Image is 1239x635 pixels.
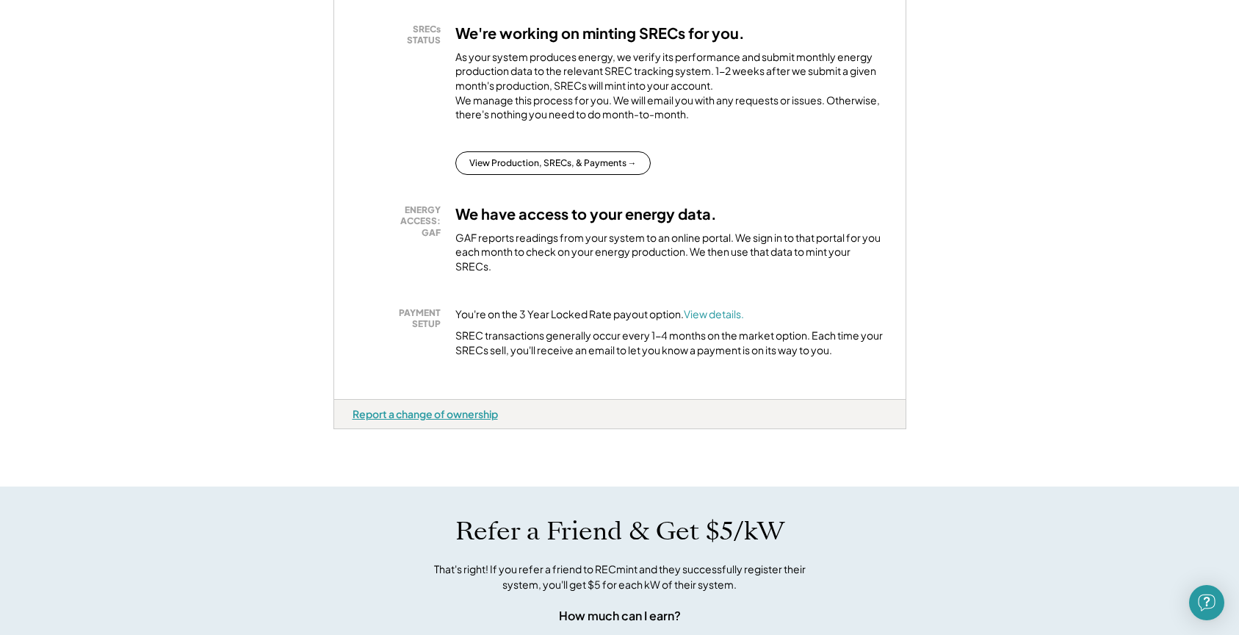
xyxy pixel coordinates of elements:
div: You're on the 3 Year Locked Rate payout option. [455,307,744,322]
div: That's right! If you refer a friend to RECmint and they successfully register their system, you'l... [418,562,822,592]
div: Report a change of ownership [353,407,498,420]
h3: We're working on minting SRECs for you. [455,24,745,43]
div: GAF reports readings from your system to an online portal. We sign in to that portal for you each... [455,231,887,274]
div: PAYMENT SETUP [360,307,441,330]
h1: Refer a Friend & Get $5/kW [455,516,784,547]
div: As your system produces energy, we verify its performance and submit monthly energy production da... [455,50,887,129]
div: ynoxf57c - VA Distributed [333,429,385,435]
div: SREC transactions generally occur every 1-4 months on the market option. Each time your SRECs sel... [455,329,887,357]
div: ENERGY ACCESS: GAF [360,204,441,239]
button: View Production, SRECs, & Payments → [455,151,651,175]
h3: We have access to your energy data. [455,204,717,223]
a: View details. [684,307,744,320]
div: SRECs STATUS [360,24,441,46]
div: Open Intercom Messenger [1189,585,1224,620]
div: How much can I earn? [559,607,681,625]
